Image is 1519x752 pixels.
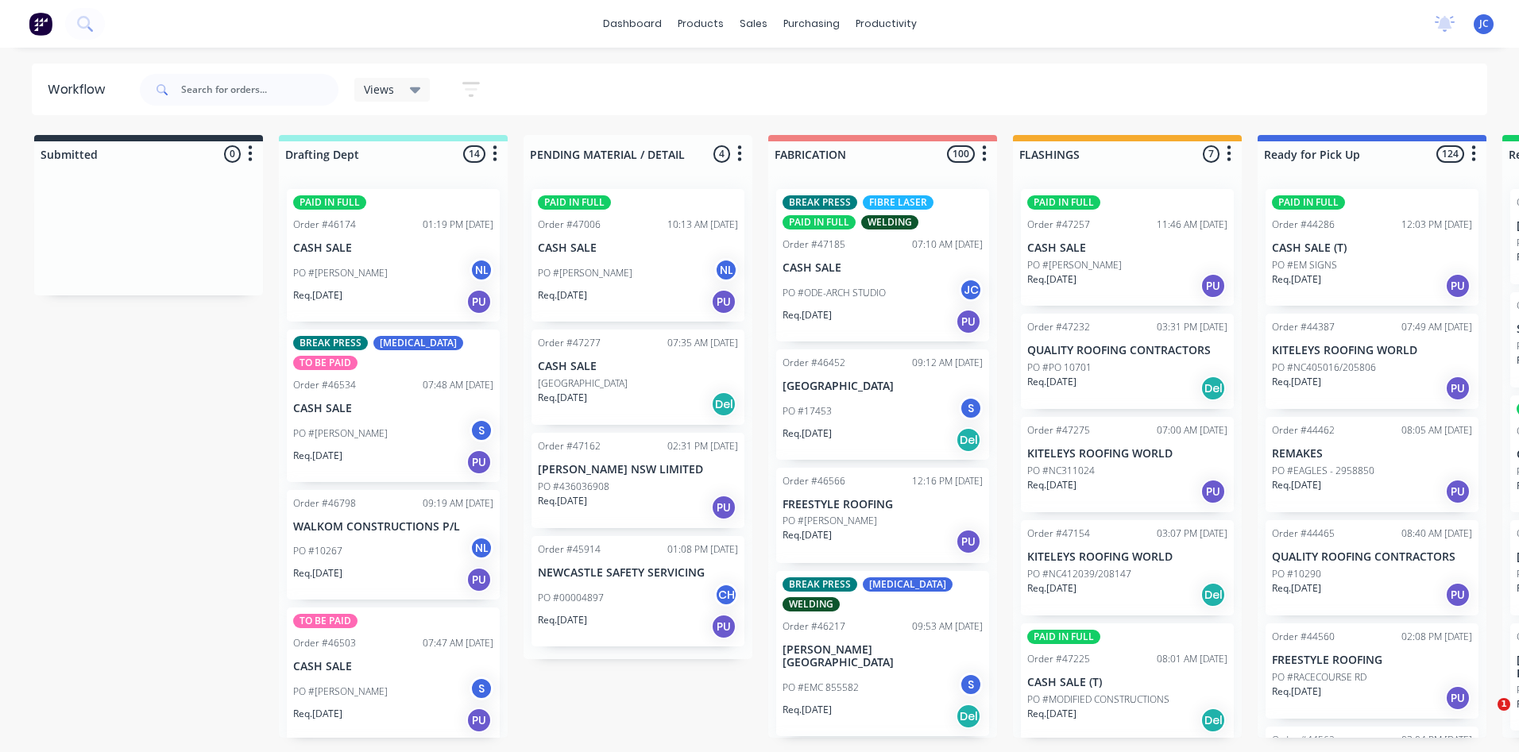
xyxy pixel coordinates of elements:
[1027,218,1090,232] div: Order #47257
[1200,273,1226,299] div: PU
[293,266,388,280] p: PO #[PERSON_NAME]
[863,577,953,592] div: [MEDICAL_DATA]
[538,288,587,303] p: Req. [DATE]
[670,12,732,36] div: products
[1272,654,1472,667] p: FREESTYLE ROOFING
[470,536,493,560] div: NL
[1272,567,1321,581] p: PO #10290
[1272,670,1366,685] p: PO #RACECOURSE RD
[293,288,342,303] p: Req. [DATE]
[531,433,744,528] div: Order #4716202:31 PM [DATE][PERSON_NAME] NSW LIMITEDPO #436036908Req.[DATE]PU
[783,619,845,634] div: Order #46217
[1401,733,1472,747] div: 03:04 PM [DATE]
[1157,218,1227,232] div: 11:46 AM [DATE]
[1027,272,1076,287] p: Req. [DATE]
[1445,273,1471,299] div: PU
[1401,630,1472,644] div: 02:08 PM [DATE]
[293,449,342,463] p: Req. [DATE]
[538,542,601,557] div: Order #45914
[1021,189,1234,306] div: PAID IN FULLOrder #4725711:46 AM [DATE]CASH SALEPO #[PERSON_NAME]Req.[DATE]PU
[783,528,832,542] p: Req. [DATE]
[776,468,989,563] div: Order #4656612:16 PM [DATE]FREESTYLE ROOFINGPO #[PERSON_NAME]Req.[DATE]PU
[293,195,366,210] div: PAID IN FULL
[956,427,981,453] div: Del
[531,536,744,646] div: Order #4591401:08 PM [DATE]NEWCASTLE SAFETY SERVICINGPO #00004897CHReq.[DATE]PU
[783,380,983,393] p: [GEOGRAPHIC_DATA]
[1027,478,1076,492] p: Req. [DATE]
[912,474,983,488] div: 12:16 PM [DATE]
[293,356,358,370] div: TO BE PAID
[775,12,848,36] div: purchasing
[959,278,983,302] div: JC
[1272,478,1321,492] p: Req. [DATE]
[711,391,736,417] div: Del
[1272,550,1472,564] p: QUALITY ROOFING CONTRACTORS
[1272,361,1376,375] p: PO #NC405016/205806
[538,360,738,373] p: CASH SALE
[1272,218,1335,232] div: Order #44286
[956,309,981,334] div: PU
[1027,676,1227,689] p: CASH SALE (T)
[1027,652,1090,666] div: Order #47225
[1401,320,1472,334] div: 07:49 AM [DATE]
[1445,376,1471,401] div: PU
[466,289,492,314] div: PU
[667,542,738,557] div: 01:08 PM [DATE]
[667,439,738,453] div: 02:31 PM [DATE]
[1266,623,1478,719] div: Order #4456002:08 PM [DATE]FREESTYLE ROOFINGPO #RACECOURSE RDReq.[DATE]PU
[293,336,368,350] div: BREAK PRESS
[783,215,856,229] div: PAID IN FULL
[1272,581,1321,596] p: Req. [DATE]
[667,218,738,232] div: 10:13 AM [DATE]
[1272,733,1335,747] div: Order #44562
[1401,526,1472,541] div: 08:40 AM [DATE]
[293,496,356,511] div: Order #46798
[783,577,857,592] div: BREAK PRESS
[783,643,983,670] p: [PERSON_NAME][GEOGRAPHIC_DATA]
[1027,567,1131,581] p: PO #NC412039/208147
[1272,447,1472,461] p: REMAKES
[423,378,493,392] div: 07:48 AM [DATE]
[956,704,981,729] div: Del
[1266,520,1478,615] div: Order #4446508:40 AM [DATE]QUALITY ROOFING CONTRACTORSPO #10290Req.[DATE]PU
[373,336,463,350] div: [MEDICAL_DATA]
[1027,258,1122,272] p: PO #[PERSON_NAME]
[538,480,609,494] p: PO #436036908
[959,396,983,420] div: S
[538,241,738,255] p: CASH SALE
[711,614,736,639] div: PU
[287,330,500,482] div: BREAK PRESS[MEDICAL_DATA]TO BE PAIDOrder #4653407:48 AM [DATE]CASH SALEPO #[PERSON_NAME]SReq.[DAT...
[287,189,500,322] div: PAID IN FULLOrder #4617401:19 PM [DATE]CASH SALEPO #[PERSON_NAME]NLReq.[DATE]PU
[1027,320,1090,334] div: Order #47232
[1401,218,1472,232] div: 12:03 PM [DATE]
[776,349,989,460] div: Order #4645209:12 AM [DATE][GEOGRAPHIC_DATA]PO #17453SReq.[DATE]Del
[783,286,886,300] p: PO #ODE-ARCH STUDIO
[783,426,832,441] p: Req. [DATE]
[293,402,493,415] p: CASH SALE
[470,418,493,442] div: S
[531,189,744,322] div: PAID IN FULLOrder #4700610:13 AM [DATE]CASH SALEPO #[PERSON_NAME]NLReq.[DATE]PU
[538,218,601,232] div: Order #47006
[293,426,388,441] p: PO #[PERSON_NAME]
[1027,692,1169,707] p: PO #MODIFIED CONSTRUCTIONS
[364,81,394,98] span: Views
[1027,581,1076,596] p: Req. [DATE]
[538,463,738,476] p: [PERSON_NAME] NSW LIMITED
[293,636,356,650] div: Order #46503
[776,571,989,737] div: BREAK PRESS[MEDICAL_DATA]WELDINGOrder #4621709:53 AM [DATE][PERSON_NAME][GEOGRAPHIC_DATA]PO #EMC ...
[48,80,113,99] div: Workflow
[863,195,933,210] div: FIBRE LASER
[287,490,500,600] div: Order #4679809:19 AM [DATE]WALKOM CONSTRUCTIONS P/LPO #10267NLReq.[DATE]PU
[667,336,738,350] div: 07:35 AM [DATE]
[1200,479,1226,504] div: PU
[538,613,587,627] p: Req. [DATE]
[1498,698,1510,711] span: 1
[714,583,738,607] div: CH
[1272,241,1472,255] p: CASH SALE (T)
[423,218,493,232] div: 01:19 PM [DATE]
[1027,550,1227,564] p: KITELEYS ROOFING WORLD
[181,74,338,106] input: Search for orders...
[466,708,492,733] div: PU
[1479,17,1489,31] span: JC
[1272,685,1321,699] p: Req. [DATE]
